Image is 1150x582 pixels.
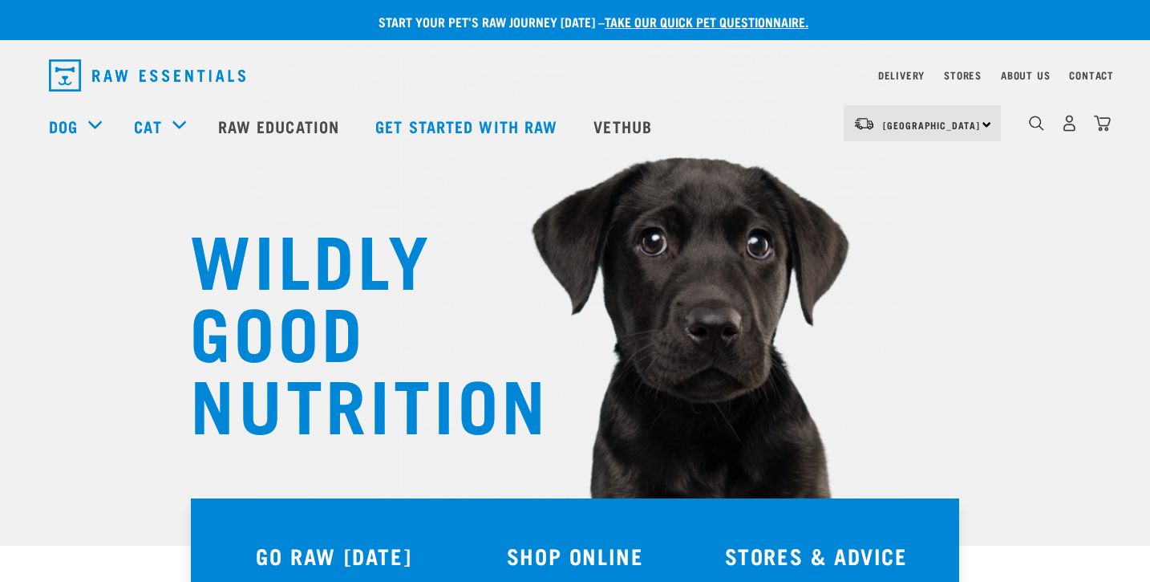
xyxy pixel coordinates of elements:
a: Get started with Raw [359,94,577,158]
a: Cat [134,114,161,138]
a: take our quick pet questionnaire. [605,18,808,25]
h3: STORES & ADVICE [705,543,927,568]
img: Raw Essentials Logo [49,59,245,92]
a: Vethub [577,94,672,158]
img: home-icon-1@2x.png [1029,116,1044,131]
h1: WILDLY GOOD NUTRITION [190,221,511,438]
h3: SHOP ONLINE [464,543,686,568]
a: Dog [49,114,78,138]
img: van-moving.png [853,116,875,131]
img: user.png [1061,115,1078,132]
a: About Us [1001,72,1050,78]
a: Contact [1069,72,1114,78]
nav: dropdown navigation [36,53,1114,98]
a: Raw Education [202,94,359,158]
img: home-icon@2x.png [1094,115,1111,132]
a: Stores [944,72,982,78]
a: Delivery [878,72,925,78]
span: [GEOGRAPHIC_DATA] [883,122,980,128]
h3: GO RAW [DATE] [223,543,445,568]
